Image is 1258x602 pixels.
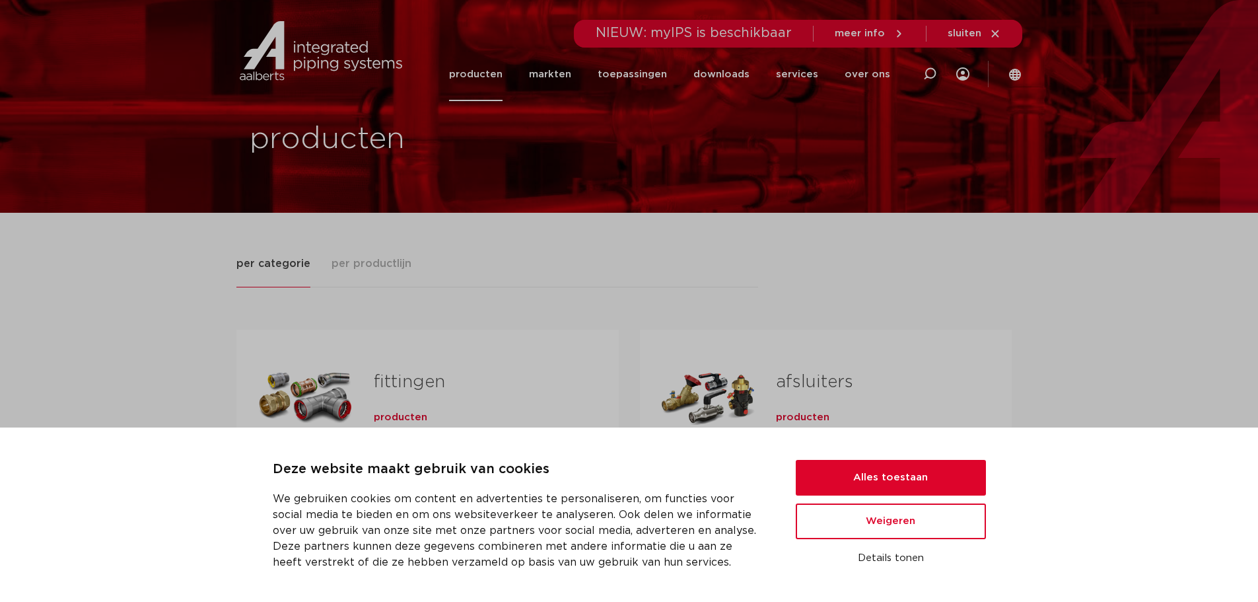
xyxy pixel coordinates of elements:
[956,48,969,101] div: my IPS
[273,491,764,570] p: We gebruiken cookies om content en advertenties te personaliseren, om functies voor social media ...
[273,459,764,480] p: Deze website maakt gebruik van cookies
[835,28,885,38] span: meer info
[948,28,1001,40] a: sluiten
[332,256,411,272] span: per productlijn
[250,118,623,161] h1: producten
[374,411,427,424] a: producten
[796,504,986,539] button: Weigeren
[948,28,981,38] span: sluiten
[449,48,890,101] nav: Menu
[529,48,571,101] a: markten
[835,28,905,40] a: meer info
[776,411,829,424] a: producten
[596,26,792,40] span: NIEUW: myIPS is beschikbaar
[693,48,750,101] a: downloads
[598,48,667,101] a: toepassingen
[776,48,818,101] a: services
[796,460,986,496] button: Alles toestaan
[845,48,890,101] a: over ons
[236,256,310,272] span: per categorie
[374,373,445,391] a: fittingen
[776,373,853,391] a: afsluiters
[796,547,986,570] button: Details tonen
[449,48,503,101] a: producten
